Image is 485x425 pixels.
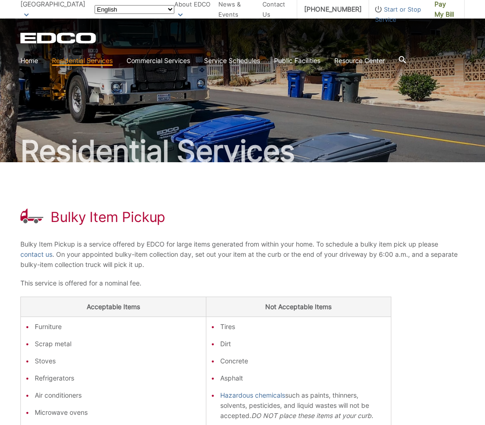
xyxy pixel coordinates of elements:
[20,239,465,270] p: Bulky Item Pickup is a service offered by EDCO for large items generated from within your home. T...
[127,56,190,66] a: Commercial Services
[20,278,465,288] p: This service is offered for a nominal fee.
[251,412,373,419] em: DO NOT place these items at your curb.
[334,56,385,66] a: Resource Center
[95,5,174,14] select: Select a language
[51,209,165,225] h1: Bulky Item Pickup
[20,32,97,44] a: EDCD logo. Return to the homepage.
[35,373,201,383] li: Refrigerators
[220,390,387,421] li: such as paints, thinners, solvents, pesticides, and liquid wastes will not be accepted.
[20,136,465,166] h2: Residential Services
[35,339,201,349] li: Scrap metal
[20,56,38,66] a: Home
[35,390,201,400] li: Air conditioners
[265,303,332,311] strong: Not Acceptable Items
[220,322,387,332] li: Tires
[35,407,201,418] li: Microwave ovens
[220,373,387,383] li: Asphalt
[87,303,140,311] strong: Acceptable Items
[20,249,52,260] a: contact us
[204,56,260,66] a: Service Schedules
[274,56,320,66] a: Public Facilities
[35,322,201,332] li: Furniture
[220,356,387,366] li: Concrete
[35,356,201,366] li: Stoves
[52,56,113,66] a: Residential Services
[220,390,285,400] a: Hazardous chemicals
[220,339,387,349] li: Dirt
